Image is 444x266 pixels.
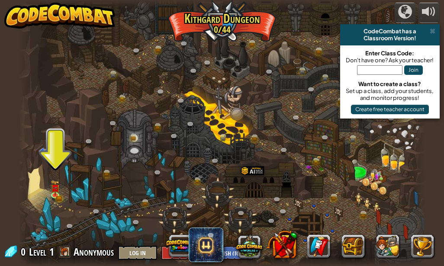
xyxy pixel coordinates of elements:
span: 0 [21,245,28,259]
span: 1 [49,245,54,259]
span: Level [29,245,46,259]
button: Adjust volume [418,3,440,23]
button: Create free teacher account [351,105,429,114]
img: portrait.png [52,186,58,190]
div: Enter Class Code: [344,50,435,57]
img: portrait.png [199,175,203,179]
span: Anonymous [74,245,114,259]
button: Join [404,65,423,75]
div: CodeCombat has a [344,28,436,35]
button: Campaigns [394,3,416,23]
img: CodeCombat - Learn how to code by playing a game [4,3,115,29]
img: level-banner-unlock.png [51,180,60,196]
div: Want to create a class? [344,80,435,87]
button: Log In [118,246,157,260]
img: portrait.png [123,93,128,96]
div: Set up a class, add your students, and monitor progress! [344,87,435,101]
button: Sign Up [161,246,200,260]
div: Classroom Version! [344,35,436,42]
img: portrait.png [317,156,322,159]
div: Don't have one? Ask your teacher! [344,57,435,64]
